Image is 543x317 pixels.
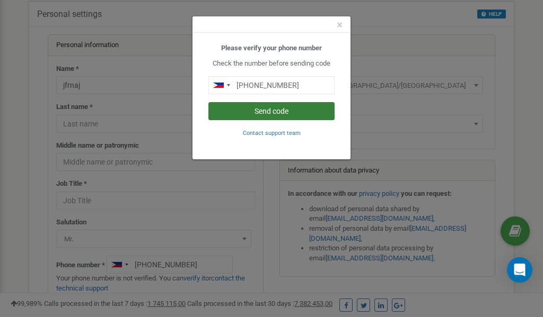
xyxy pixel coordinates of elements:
[507,257,532,283] div: Open Intercom Messenger
[221,44,322,52] b: Please verify your phone number
[208,76,335,94] input: 0905 123 4567
[243,129,301,137] a: Contact support team
[208,102,335,120] button: Send code
[209,77,233,94] div: Telephone country code
[243,130,301,137] small: Contact support team
[208,59,335,69] p: Check the number before sending code
[337,20,343,31] button: Close
[337,19,343,31] span: ×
